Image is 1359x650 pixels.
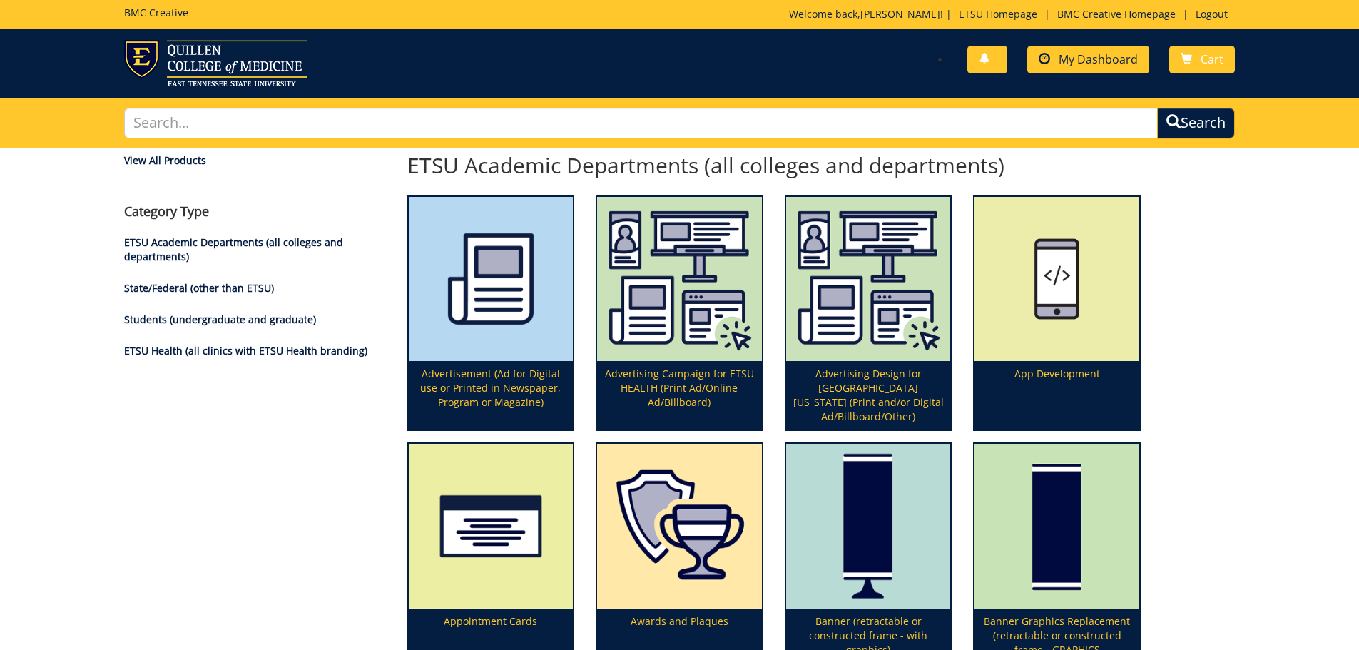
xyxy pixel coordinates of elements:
a: Advertisement (Ad for Digital use or Printed in Newspaper, Program or Magazine) [409,197,574,430]
img: app%20development%20icon-655684178ce609.47323231.png [974,197,1139,362]
input: Search... [124,108,1159,138]
a: Cart [1169,46,1235,73]
a: App Development [974,197,1139,430]
a: Logout [1189,7,1235,21]
a: View All Products [124,153,386,168]
img: etsu%20health%20marketing%20campaign%20image-6075f5506d2aa2.29536275.png [597,197,762,362]
a: ETSU Academic Departments (all colleges and departments) [124,235,343,263]
a: State/Federal (other than ETSU) [124,281,274,295]
p: Welcome back, ! | | | [789,7,1235,21]
a: Advertising Campaign for ETSU HEALTH (Print Ad/Online Ad/Billboard) [597,197,762,430]
img: appointment%20cards-6556843a9f7d00.21763534.png [409,444,574,609]
a: ETSU Homepage [952,7,1044,21]
p: Advertising Campaign for ETSU HEALTH (Print Ad/Online Ad/Billboard) [597,361,762,430]
a: My Dashboard [1027,46,1149,73]
a: [PERSON_NAME] [860,7,940,21]
h2: ETSU Academic Departments (all colleges and departments) [407,153,1141,177]
a: Advertising Design for [GEOGRAPHIC_DATA][US_STATE] (Print and/or Digital Ad/Billboard/Other) [786,197,951,430]
a: ETSU Health (all clinics with ETSU Health branding) [124,344,367,357]
p: App Development [974,361,1139,430]
img: ETSU logo [124,40,307,86]
img: graphics-only-banner-5949222f1cdc31.93524894.png [974,444,1139,609]
button: Search [1157,108,1235,138]
h5: BMC Creative [124,7,188,18]
p: Advertisement (Ad for Digital use or Printed in Newspaper, Program or Magazine) [409,361,574,430]
p: Advertising Design for [GEOGRAPHIC_DATA][US_STATE] (Print and/or Digital Ad/Billboard/Other) [786,361,951,430]
img: etsu%20health%20marketing%20campaign%20image-6075f5506d2aa2.29536275.png [786,197,951,362]
span: Cart [1201,51,1223,67]
span: My Dashboard [1059,51,1138,67]
img: printmedia-5fff40aebc8a36.86223841.png [409,197,574,362]
img: plaques-5a7339fccbae09.63825868.png [597,444,762,609]
a: Students (undergraduate and graduate) [124,313,316,326]
img: retractable-banner-59492b401f5aa8.64163094.png [786,444,951,609]
a: BMC Creative Homepage [1050,7,1183,21]
h4: Category Type [124,205,386,219]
